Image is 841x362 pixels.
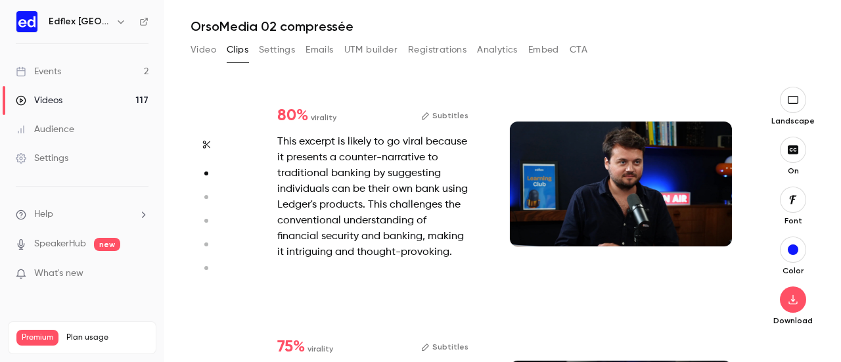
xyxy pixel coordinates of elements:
span: virality [307,343,333,355]
button: Embed [528,39,559,60]
button: Video [191,39,216,60]
h6: Edflex [GEOGRAPHIC_DATA] [49,15,110,28]
span: 80 % [277,108,308,124]
li: help-dropdown-opener [16,208,148,221]
p: On [772,166,814,176]
span: new [94,238,120,251]
p: Landscape [771,116,815,126]
div: Events [16,65,61,78]
p: Download [772,315,814,326]
button: Registrations [408,39,466,60]
span: virality [311,112,336,124]
span: Plan usage [66,332,148,343]
p: Font [772,215,814,226]
button: CTA [570,39,587,60]
button: Emails [306,39,333,60]
button: Subtitles [421,108,468,124]
button: Settings [259,39,295,60]
button: Subtitles [421,339,468,355]
p: Color [772,265,814,276]
div: Videos [16,94,62,107]
div: This excerpt is likely to go viral because it presents a counter-narrative to traditional banking... [277,134,468,260]
a: SpeakerHub [34,237,86,251]
iframe: Noticeable Trigger [133,268,148,280]
div: Settings [16,152,68,165]
img: Edflex France [16,11,37,32]
span: 75 % [277,339,305,355]
button: Clips [227,39,248,60]
span: What's new [34,267,83,281]
h1: OrsoMedia 02 compressée [191,18,815,34]
span: Premium [16,330,58,346]
button: UTM builder [344,39,398,60]
div: Audience [16,123,74,136]
button: Analytics [477,39,518,60]
span: Help [34,208,53,221]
